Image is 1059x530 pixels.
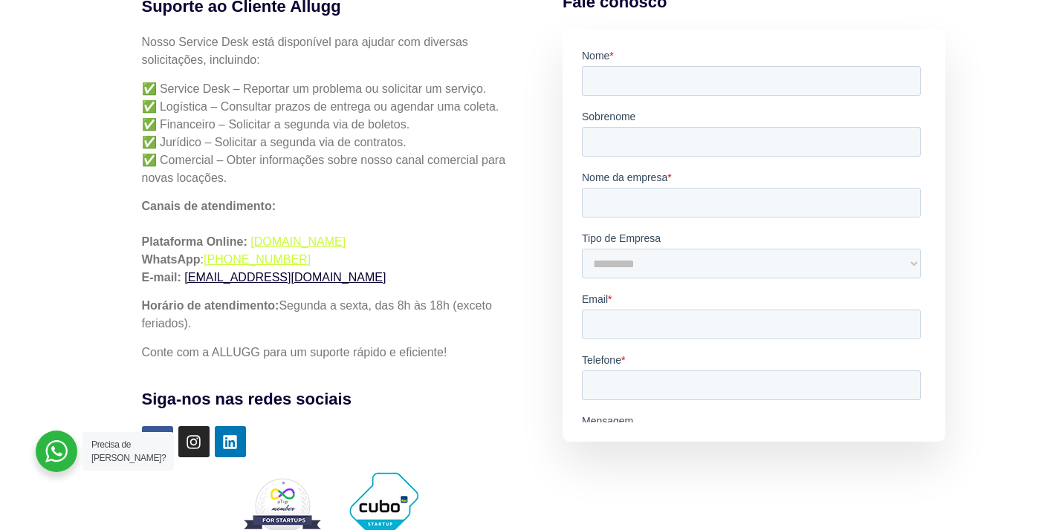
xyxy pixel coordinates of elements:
[250,235,346,248] a: [DOMAIN_NAME]
[582,48,927,422] iframe: Form 0
[142,297,519,333] p: Segunda a sexta, das 8h às 18h (exceto feriados).
[91,439,166,463] span: Precisa de [PERSON_NAME]?
[184,271,386,284] a: [EMAIL_ADDRESS][DOMAIN_NAME]
[985,459,1059,530] iframe: Chat Widget
[142,299,279,312] strong: Horário de atendimento:
[142,197,519,287] p: :
[142,33,519,69] p: Nosso Service Desk está disponível para ajudar com diversas solicitações, incluindo:
[985,459,1059,530] div: Widget de chat
[142,235,247,248] strong: Plataforma Online:
[142,80,519,187] p: ✅ Service Desk – Reportar um problema ou solicitar um serviço. ✅ Logística – Consultar prazos de ...
[142,253,201,266] strong: WhatsApp
[204,253,311,266] a: [PHONE_NUMBER]
[142,271,181,284] strong: E-mail:
[142,344,519,361] p: Conte com a ALLUGG para um suporte rápido e eficiente!
[142,387,519,411] h4: Siga-nos nas redes sociais
[142,200,276,212] strong: Canais de atendimento:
